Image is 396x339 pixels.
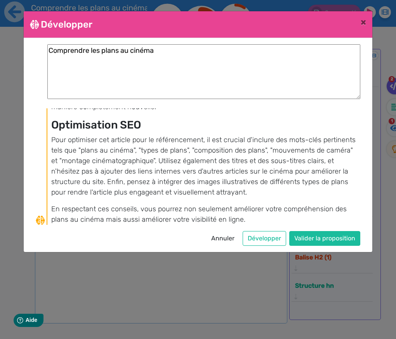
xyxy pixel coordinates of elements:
button: Valider la proposition [289,231,360,246]
button: Développer [243,231,286,246]
span: × [361,17,366,28]
p: En respectant ces conseils, vous pourrez non seulement améliorer votre compréhension des plans au... [51,205,347,224]
button: Annuler [206,231,240,246]
button: Close [354,11,372,33]
h3: Optimisation SEO [51,118,360,132]
p: Pour optimiser cet article pour le référencement, il est crucial d'inclure des mots-clés pertinen... [51,135,360,198]
h4: Développer [30,17,92,31]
